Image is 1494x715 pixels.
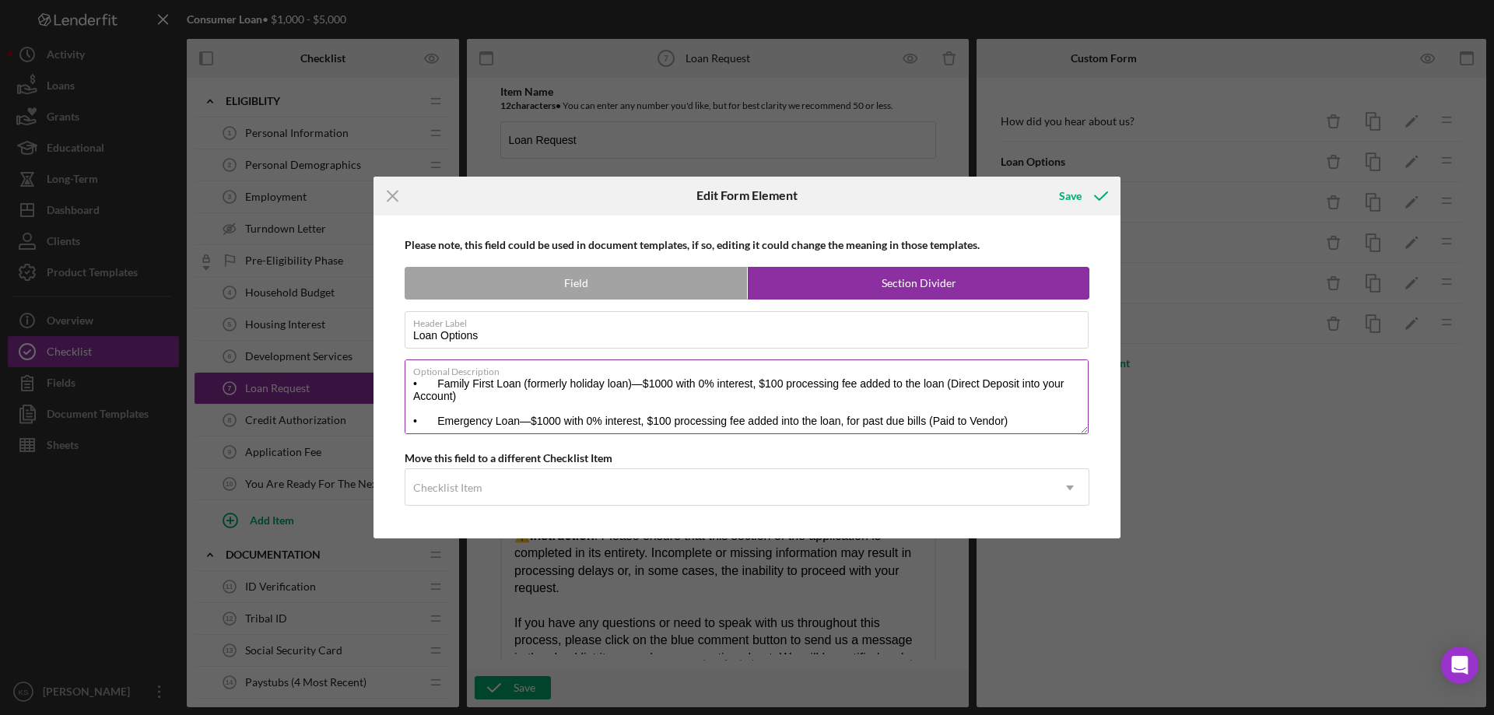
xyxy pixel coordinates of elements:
div: Checklist Item [413,482,482,494]
div: If you have any questions or need to speak with us throughout this process, please click on the b... [12,135,420,222]
div: This section tells us more about your loan request. [12,12,420,30]
label: Header Label [413,312,1089,329]
b: Please note, this field could be used in document templates, if so, editing it could change the m... [405,238,980,251]
label: Optional Description [413,360,1089,377]
div: Open Intercom Messenger [1441,647,1478,684]
label: Field [405,268,747,299]
div: ⚠️ : Please ensure that this section of the application is completed in its entirety. Incomplete ... [12,47,420,117]
b: Move this field to a different Checklist Item [405,451,612,464]
div: Save [1059,181,1082,212]
strong: Instruction [28,49,93,62]
h6: Edit Form Element [696,188,798,202]
textarea: • Family First Loan (formerly holiday loan)—$1000 with 0% interest, $100 processing fee added to ... [405,359,1089,434]
button: Save [1043,181,1120,212]
body: Rich Text Area. Press ALT-0 for help. [12,12,420,222]
label: Section Divider [748,268,1089,299]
